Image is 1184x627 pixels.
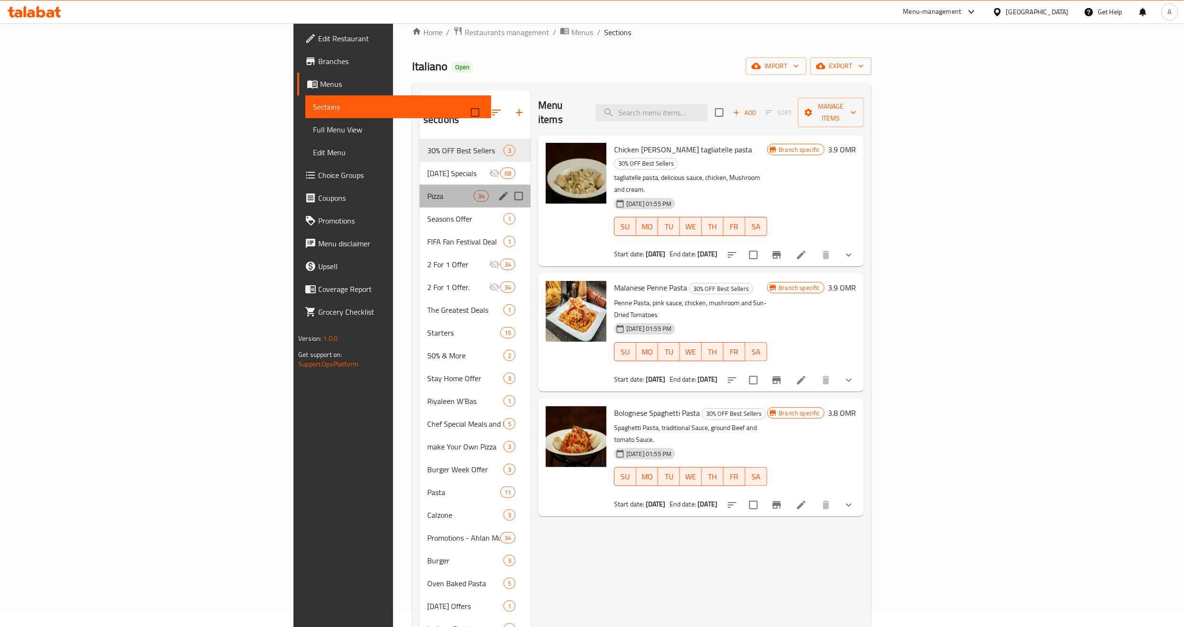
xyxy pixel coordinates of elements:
div: items [504,418,515,430]
button: import [746,57,807,75]
span: Choice Groups [318,169,484,181]
span: 5 [504,579,515,588]
span: SA [749,345,763,359]
div: Oven Baked Pasta [427,578,504,589]
svg: Inactive section [489,259,500,270]
span: 15 [501,328,515,337]
span: 50% & More [427,350,504,361]
span: MO [640,345,654,359]
span: Calzone [427,509,504,521]
span: SU [618,470,633,484]
a: Menu disclaimer [297,232,491,255]
div: Oven Baked Pasta5 [420,572,531,595]
span: SA [749,470,763,484]
button: TH [702,217,724,236]
b: [DATE] [646,373,666,385]
span: FR [727,345,742,359]
span: Edit Menu [313,147,484,158]
div: items [474,190,489,202]
span: Riyaleen W’Bas [427,395,504,407]
div: Seasons Offer [427,213,504,225]
button: Branch-specific-item [765,494,788,516]
a: Grocery Checklist [297,300,491,323]
a: Full Menu View [305,118,491,141]
div: Menu-management [903,6,962,18]
div: Calzone3 [420,504,531,526]
span: WE [684,345,698,359]
span: 1 [504,215,515,224]
div: FIFA Fan Festival Deal1 [420,230,531,253]
button: SU [614,217,636,236]
button: WE [680,342,702,361]
span: SU [618,220,633,234]
span: End date: [670,498,696,510]
p: Penne Pasta, pink sauce, chicken, mushroom and Sun-Dried Tomatoes [614,297,767,321]
button: SU [614,342,636,361]
span: 2 For 1 Offer [427,259,489,270]
div: Pasta11 [420,481,531,504]
div: items [500,532,515,543]
div: 30% OFF Best Sellers [702,408,766,420]
div: items [504,373,515,384]
span: Chef Special Meals and Risotto [427,418,504,430]
p: Spaghetti Pasta, traditional Sauce, ground Beef and tomato Sauce. [614,422,767,446]
div: [DATE] Offers1 [420,595,531,618]
h6: 3.9 OMR [828,143,856,156]
span: TU [662,345,676,359]
div: Ramadan Specials [427,168,489,179]
span: 3 [504,146,515,155]
span: Sections [313,101,484,112]
button: MO [636,467,658,486]
span: 3 [504,556,515,565]
div: Ramadan Offers [427,600,504,612]
button: WE [680,217,702,236]
div: items [504,145,515,156]
span: Full Menu View [313,124,484,135]
span: Start date: [614,498,644,510]
a: Coupons [297,187,491,209]
div: items [504,441,515,452]
a: Branches [297,50,491,73]
span: FIFA Fan Festival Deal [427,236,504,247]
nav: breadcrumb [412,26,872,38]
span: Restaurants management [465,27,549,38]
button: sort-choices [721,243,743,266]
a: Upsell [297,255,491,278]
p: tagliatelle pasta, delicious sauce, chicken, Mushroom and cream. [614,172,767,196]
button: sort-choices [721,369,743,392]
span: WE [684,470,698,484]
span: Menus [320,78,484,90]
div: items [500,487,515,498]
svg: Show Choices [843,374,854,386]
span: Sections [604,27,631,38]
div: 30% OFF Best Sellers [614,158,678,169]
a: Restaurants management [453,26,549,38]
span: Menu disclaimer [318,238,484,249]
div: Pasta [427,487,500,498]
div: Burger [427,555,504,566]
span: 30% OFF Best Sellers [427,145,504,156]
a: Edit menu item [796,499,807,511]
div: make Your Own Pizza3 [420,435,531,458]
button: export [810,57,872,75]
div: Seasons Offer1 [420,207,531,230]
button: Add [729,105,760,120]
a: Choice Groups [297,164,491,187]
div: Burger Week Offer [427,464,504,475]
span: WE [684,220,698,234]
button: TU [658,342,680,361]
button: show more [837,369,860,392]
span: 5 [504,420,515,429]
span: 3 [504,442,515,451]
button: Branch-specific-item [765,369,788,392]
span: Menus [571,27,593,38]
h2: Menu items [538,98,584,127]
button: SA [745,467,767,486]
span: Bolognese Spaghetti Pasta [614,406,700,420]
div: items [504,509,515,521]
span: Select to update [743,245,763,265]
div: items [500,259,515,270]
div: Promotions - Ahlan Muscat34 [420,526,531,549]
